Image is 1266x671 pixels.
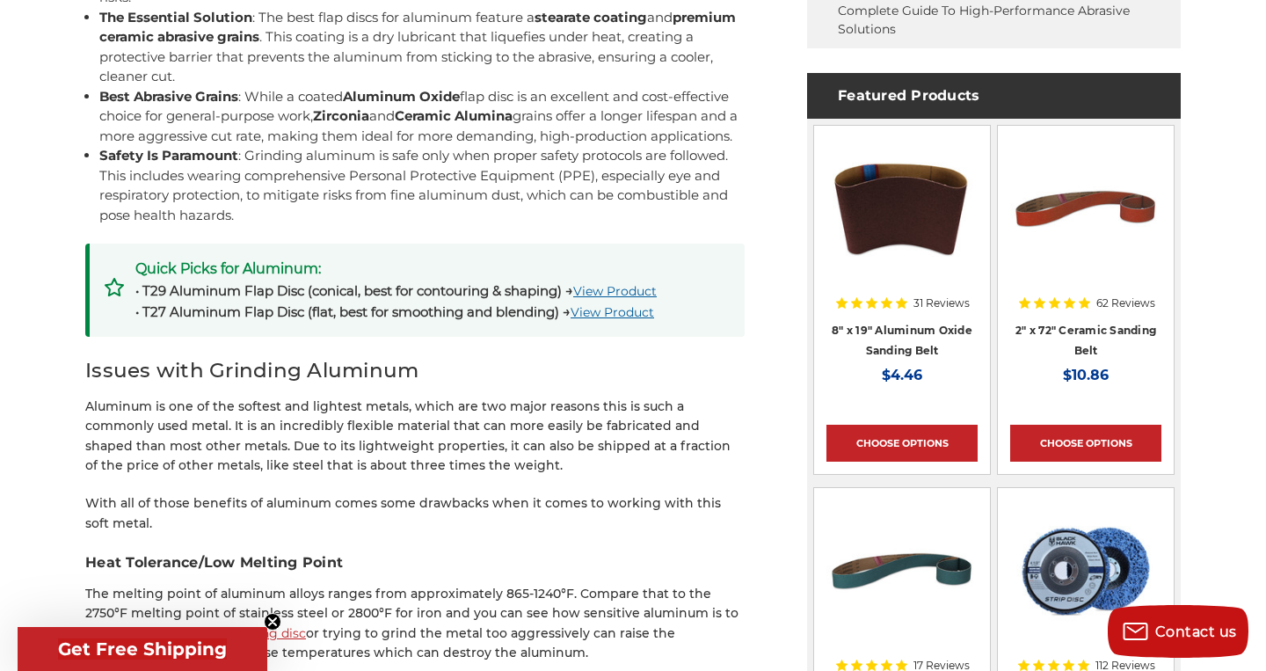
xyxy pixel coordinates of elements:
span: • T29 Aluminum Flap Disc (conical, best for contouring & shaping) → • T27 Aluminum Flap Disc (fla... [135,282,657,320]
a: sanding disc [229,625,306,641]
a: Choose Options [1010,425,1161,462]
img: aluminum oxide 8x19 sanding belt [826,138,978,279]
a: View Product [573,283,657,299]
h4: Featured Products [807,73,1181,119]
a: 8" x 19" Aluminum Oxide Sanding Belt [832,324,972,357]
b: stearate coating [535,9,647,26]
li: : Grinding aluminum is safe only when proper safety protocols are followed. This includes wearing... [99,146,745,225]
span: Contact us [1155,624,1237,640]
li: : The best flap discs for aluminum feature a and . This coating is a dry lubricant that liquefies... [99,8,745,87]
a: 2" x 72" Ceramic Pipe Sanding Belt [1010,138,1161,337]
b: Zirconia [313,107,369,124]
a: 2" x 72" Ceramic Sanding Belt [1015,324,1156,357]
a: View Product [571,304,654,320]
a: aluminum oxide 8x19 sanding belt [826,138,978,337]
b: The Essential Solution [99,9,252,26]
b: Ceramic Alumina [395,107,513,124]
button: Contact us [1108,605,1248,658]
h3: Heat Tolerance/Low Melting Point [85,551,745,574]
b: Best Abrasive Grains [99,88,238,105]
span: $4.46 [882,367,922,383]
a: Choose Options [826,425,978,462]
img: 4-1/2" x 7/8" Easy Strip and Clean Disc [1010,500,1161,641]
li: : While a coated flap disc is an excellent and cost-effective choice for general-purpose work, an... [99,87,745,147]
span: $10.86 [1063,367,1109,383]
img: 2" x 72" Ceramic Pipe Sanding Belt [1010,138,1161,279]
img: 2" x 36" Zirconia Pipe Sanding Belt [826,500,978,641]
b: Aluminum Oxide [343,88,460,105]
b: Safety Is Paramount [99,147,238,164]
strong: Quick Picks for Aluminum: [135,258,657,281]
h2: Issues with Grinding Aluminum [85,354,745,387]
div: Get Free ShippingClose teaser [18,627,267,671]
span: Get Free Shipping [58,638,227,660]
p: The melting point of aluminum alloys ranges from approximately 865-1240°F. Compare that to the 27... [85,584,745,663]
p: With all of those benefits of aluminum comes some drawbacks when it comes to working with this so... [85,493,745,533]
button: Close teaser [264,613,281,631]
p: Aluminum is one of the softest and lightest metals, which are two major reasons this is such a co... [85,397,745,476]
